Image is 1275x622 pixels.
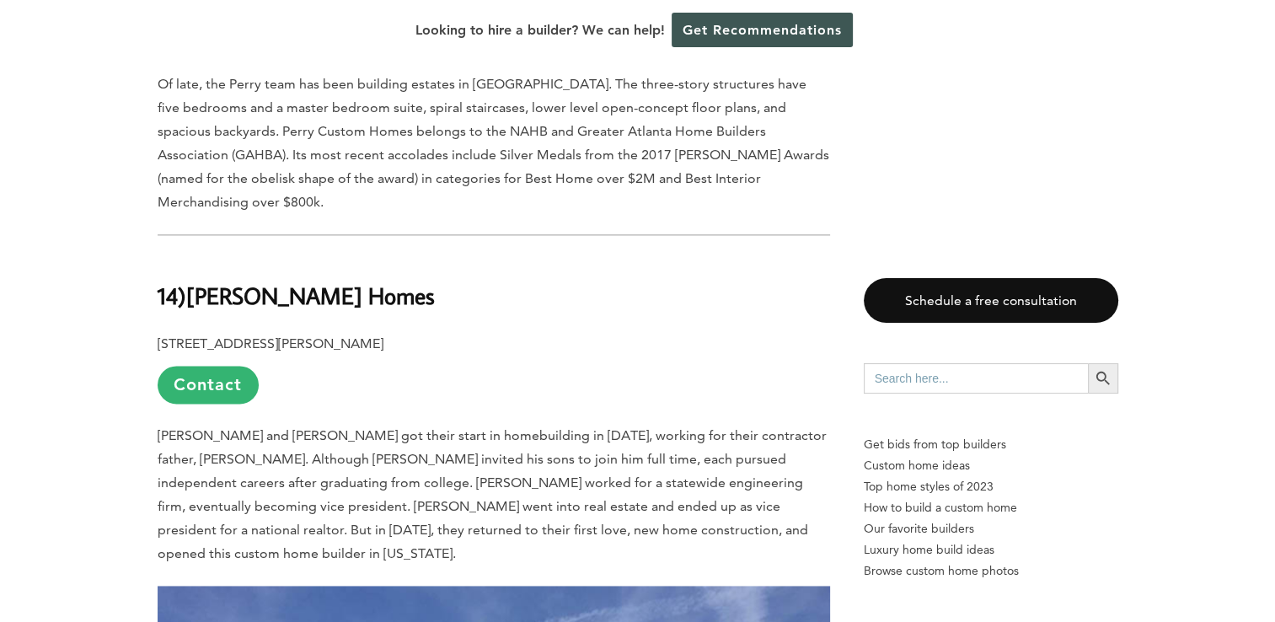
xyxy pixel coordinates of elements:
a: How to build a custom home [864,497,1118,518]
a: Luxury home build ideas [864,539,1118,560]
b: 14) [158,281,186,310]
b: [STREET_ADDRESS][PERSON_NAME] [158,335,383,351]
p: Get bids from top builders [864,434,1118,455]
a: Contact [158,366,259,404]
span: [PERSON_NAME] and [PERSON_NAME] got their start in homebuilding in [DATE], working for their cont... [158,427,827,561]
span: Of late, the Perry team has been building estates in [GEOGRAPHIC_DATA]. The three-story structure... [158,76,829,210]
input: Search here... [864,363,1088,394]
svg: Search [1094,369,1112,388]
a: Schedule a free consultation [864,278,1118,323]
a: Get Recommendations [672,13,853,47]
a: Custom home ideas [864,455,1118,476]
iframe: Drift Widget Chat Controller [952,501,1255,602]
b: [PERSON_NAME] Homes [186,281,435,310]
a: Browse custom home photos [864,560,1118,582]
a: Our favorite builders [864,518,1118,539]
a: Top home styles of 2023 [864,476,1118,497]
